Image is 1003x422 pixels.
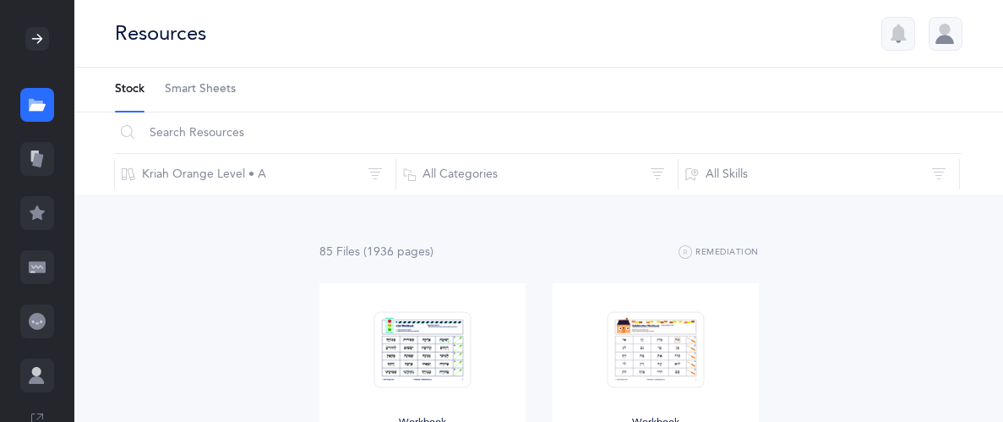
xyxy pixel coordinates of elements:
button: Remediation [679,243,759,263]
button: Kriah Orange Level • A [114,154,396,195]
input: Search Resources [114,112,962,153]
span: 85 File [319,245,360,259]
button: All Categories [395,154,678,195]
span: s [355,245,360,259]
span: Smart Sheets [165,81,236,98]
button: All Skills [678,154,960,195]
div: Resources [115,19,206,47]
span: s [425,245,430,259]
img: Sheva-Workbook-Orange-A-L1_EN_thumbnail_1757036998.png [373,311,471,388]
span: (1936 page ) [363,245,433,259]
img: Syllabication-Workbook-Level-1-EN_Orange_Houses_thumbnail_1741114714.png [607,311,704,388]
